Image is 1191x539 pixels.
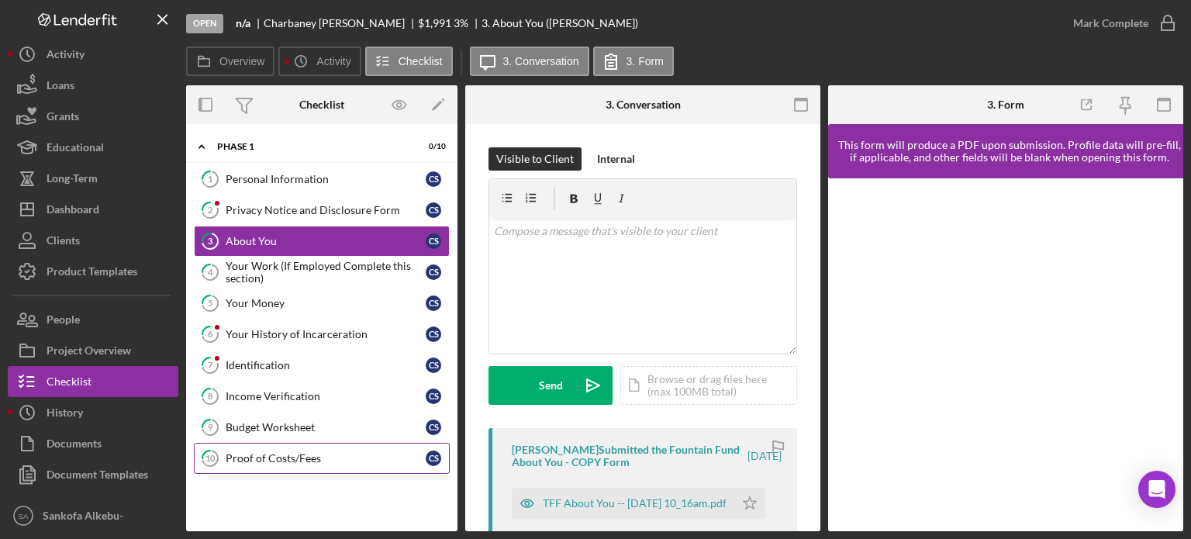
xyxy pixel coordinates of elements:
[47,304,80,339] div: People
[194,164,450,195] a: 1Personal InformationCS
[226,235,426,247] div: About You
[205,453,216,463] tspan: 10
[426,358,441,373] div: C S
[194,257,450,288] a: 4Your Work (If Employed Complete this section)CS
[19,512,29,520] text: SA
[208,360,213,370] tspan: 7
[426,264,441,280] div: C S
[8,304,178,335] button: People
[208,174,212,184] tspan: 1
[47,397,83,432] div: History
[426,420,441,435] div: C S
[454,17,468,29] div: 3 %
[194,319,450,350] a: 6Your History of IncarcerationCS
[208,329,213,339] tspan: 6
[219,55,264,67] label: Overview
[186,47,274,76] button: Overview
[194,288,450,319] a: 5Your MoneyCS
[264,17,418,29] div: Charbaney [PERSON_NAME]
[194,226,450,257] a: 3About YouCS
[1073,8,1148,39] div: Mark Complete
[426,295,441,311] div: C S
[1138,471,1175,508] div: Open Intercom Messenger
[217,142,407,151] div: Phase 1
[226,421,426,434] div: Budget Worksheet
[194,381,450,412] a: 8Income VerificationCS
[47,335,131,370] div: Project Overview
[488,366,613,405] button: Send
[208,267,213,277] tspan: 4
[194,195,450,226] a: 2Privacy Notice and Disclosure FormCS
[236,17,250,29] b: n/a
[226,204,426,216] div: Privacy Notice and Disclosure Form
[606,98,681,111] div: 3. Conversation
[226,173,426,185] div: Personal Information
[47,428,102,463] div: Documents
[503,55,579,67] label: 3. Conversation
[8,500,178,531] button: SASankofa Alkebu-[GEOGRAPHIC_DATA]
[426,327,441,342] div: C S
[226,452,426,465] div: Proof of Costs/Fees
[194,443,450,474] a: 10Proof of Costs/FeesCS
[226,297,426,309] div: Your Money
[194,412,450,443] a: 9Budget WorksheetCS
[208,391,212,401] tspan: 8
[47,366,91,401] div: Checklist
[226,390,426,403] div: Income Verification
[226,260,426,285] div: Your Work (If Employed Complete this section)
[593,47,674,76] button: 3. Form
[482,17,638,29] div: 3. About You ([PERSON_NAME])
[365,47,453,76] button: Checklist
[747,450,782,462] time: 2025-09-23 14:16
[1058,8,1183,39] button: Mark Complete
[8,397,178,428] button: History
[512,488,765,519] button: TFF About You -- [DATE] 10_16am.pdf
[47,459,148,494] div: Document Templates
[496,147,574,171] div: Visible to Client
[488,147,582,171] button: Visible to Client
[208,298,212,308] tspan: 5
[8,459,178,490] button: Document Templates
[470,47,589,76] button: 3. Conversation
[426,202,441,218] div: C S
[597,147,635,171] div: Internal
[208,422,213,432] tspan: 9
[512,444,745,468] div: [PERSON_NAME] Submitted the Fountain Fund About You - COPY Form
[278,47,361,76] button: Activity
[208,236,212,246] tspan: 3
[418,142,446,151] div: 0 / 10
[426,451,441,466] div: C S
[8,366,178,397] button: Checklist
[8,428,178,459] a: Documents
[226,328,426,340] div: Your History of Incarceration
[8,335,178,366] button: Project Overview
[418,16,451,29] span: $1,991
[208,205,212,215] tspan: 2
